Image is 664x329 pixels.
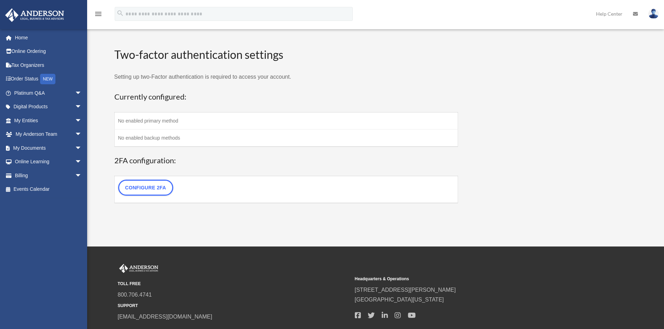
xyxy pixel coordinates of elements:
[5,127,92,141] a: My Anderson Teamarrow_drop_down
[118,314,212,320] a: [EMAIL_ADDRESS][DOMAIN_NAME]
[5,72,92,86] a: Order StatusNEW
[114,92,458,102] h3: Currently configured:
[75,169,89,183] span: arrow_drop_down
[5,100,92,114] a: Digital Productsarrow_drop_down
[5,155,92,169] a: Online Learningarrow_drop_down
[3,8,66,22] img: Anderson Advisors Platinum Portal
[355,297,444,303] a: [GEOGRAPHIC_DATA][US_STATE]
[118,292,152,298] a: 800.706.4741
[114,130,458,147] td: No enabled backup methods
[114,72,458,82] p: Setting up two-Factor authentication is required to access your account.
[5,182,92,196] a: Events Calendar
[75,113,89,128] span: arrow_drop_down
[75,100,89,114] span: arrow_drop_down
[5,141,92,155] a: My Documentsarrow_drop_down
[75,141,89,155] span: arrow_drop_down
[118,180,173,196] a: Configure 2FA
[94,12,102,18] a: menu
[75,127,89,142] span: arrow_drop_down
[5,58,92,72] a: Tax Organizers
[118,280,350,288] small: TOLL FREE
[648,9,659,19] img: User Pic
[5,45,92,58] a: Online Ordering
[114,112,458,130] td: No enabled primary method
[5,31,92,45] a: Home
[5,86,92,100] a: Platinum Q&Aarrow_drop_down
[5,169,92,182] a: Billingarrow_drop_down
[114,47,458,63] h2: Two-factor authentication settings
[118,302,350,310] small: SUPPORT
[75,155,89,169] span: arrow_drop_down
[94,10,102,18] i: menu
[118,264,160,273] img: Anderson Advisors Platinum Portal
[40,74,55,84] div: NEW
[75,86,89,100] span: arrow_drop_down
[5,113,92,127] a: My Entitiesarrow_drop_down
[355,287,456,293] a: [STREET_ADDRESS][PERSON_NAME]
[114,155,458,166] h3: 2FA configuration:
[355,275,587,283] small: Headquarters & Operations
[116,9,124,17] i: search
